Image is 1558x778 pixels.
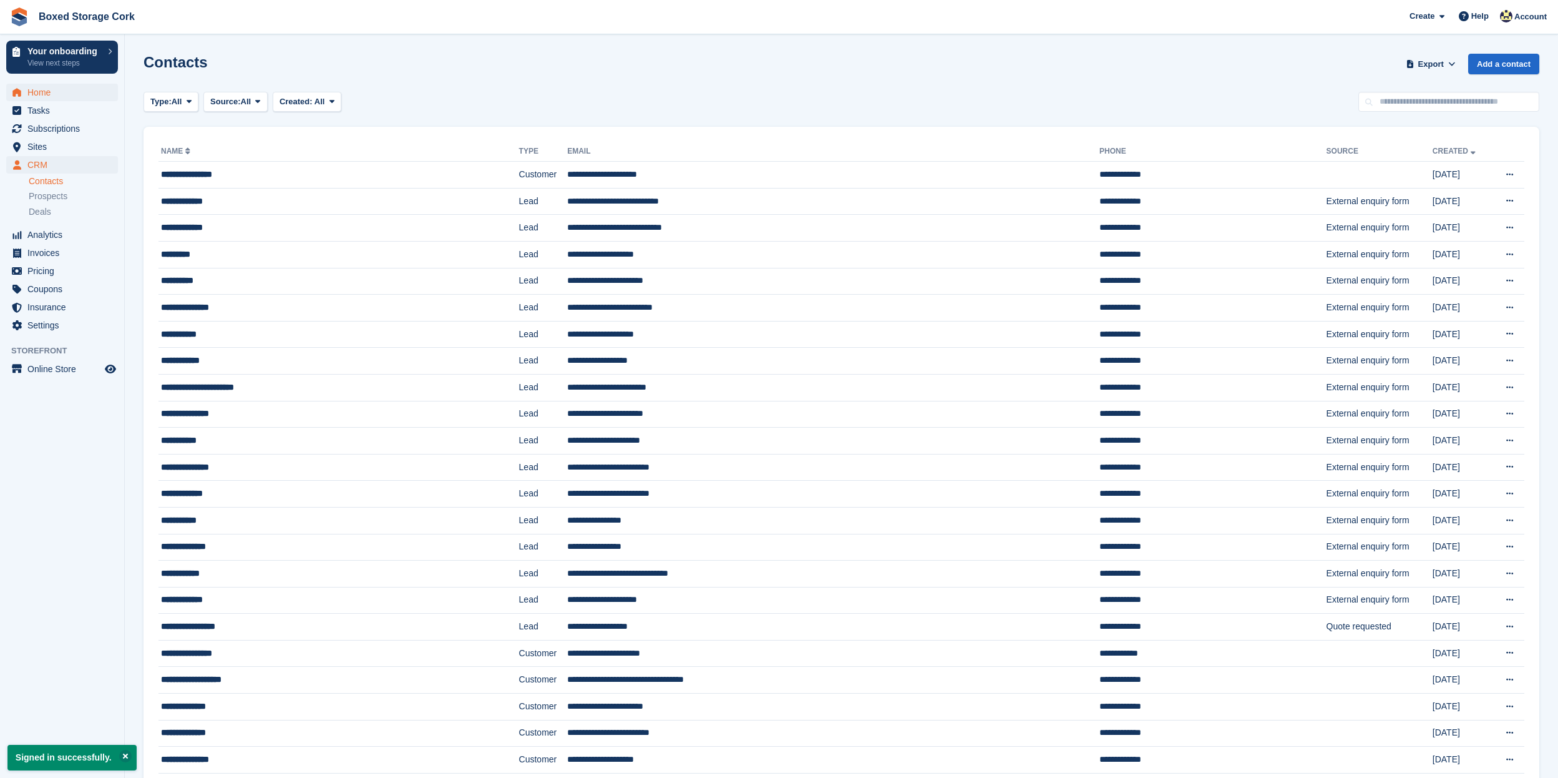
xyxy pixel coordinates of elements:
span: Home [27,84,102,101]
span: Sites [27,138,102,155]
td: Lead [519,268,568,295]
td: [DATE] [1433,747,1491,774]
td: Customer [519,667,568,694]
td: Lead [519,614,568,641]
span: Online Store [27,360,102,378]
span: Pricing [27,262,102,280]
img: Adam Paul [1500,10,1512,22]
th: Email [567,142,1099,162]
span: Account [1514,11,1547,23]
th: Phone [1099,142,1327,162]
td: Quote requested [1327,614,1433,641]
button: Export [1403,54,1458,74]
span: Insurance [27,298,102,316]
td: External enquiry form [1327,561,1433,588]
span: Storefront [11,345,124,357]
td: Customer [519,640,568,667]
td: [DATE] [1433,268,1491,295]
a: menu [6,156,118,174]
a: Your onboarding View next steps [6,41,118,74]
a: menu [6,262,118,280]
span: Export [1418,58,1444,71]
a: Name [161,147,193,155]
td: [DATE] [1433,587,1491,614]
td: [DATE] [1433,507,1491,534]
td: [DATE] [1433,640,1491,667]
a: menu [6,102,118,119]
td: External enquiry form [1327,215,1433,242]
td: Lead [519,188,568,215]
span: Prospects [29,190,67,202]
span: Settings [27,317,102,334]
td: [DATE] [1433,667,1491,694]
span: Create [1410,10,1434,22]
td: [DATE] [1433,694,1491,721]
span: Coupons [27,280,102,298]
a: menu [6,226,118,244]
td: Lead [519,401,568,428]
td: Customer [519,162,568,189]
span: Help [1471,10,1489,22]
th: Source [1327,142,1433,162]
span: CRM [27,156,102,174]
span: Analytics [27,226,102,244]
img: stora-icon-8386f47178a22dfd0bd8f6a31ec36ba5ce8667c1dd55bd0f319d3a0aa187defe.svg [10,7,29,26]
td: [DATE] [1433,720,1491,747]
span: Subscriptions [27,120,102,137]
a: Boxed Storage Cork [34,6,140,27]
a: menu [6,138,118,155]
td: [DATE] [1433,614,1491,641]
p: View next steps [27,57,102,69]
td: [DATE] [1433,561,1491,588]
a: menu [6,244,118,262]
td: Lead [519,348,568,375]
td: External enquiry form [1327,268,1433,295]
button: Source: All [203,92,268,112]
span: Created: [280,97,313,106]
td: [DATE] [1433,162,1491,189]
a: menu [6,317,118,334]
span: Deals [29,206,51,218]
a: Deals [29,205,118,219]
td: [DATE] [1433,481,1491,508]
td: External enquiry form [1327,348,1433,375]
td: Lead [519,295,568,322]
span: Type: [150,96,172,108]
td: Customer [519,747,568,774]
td: External enquiry form [1327,188,1433,215]
span: All [172,96,182,108]
td: Customer [519,720,568,747]
td: External enquiry form [1327,507,1433,534]
a: Created [1433,147,1478,155]
a: menu [6,120,118,137]
td: External enquiry form [1327,587,1433,614]
a: Preview store [103,362,118,377]
td: [DATE] [1433,215,1491,242]
td: [DATE] [1433,454,1491,481]
span: Invoices [27,244,102,262]
button: Created: All [273,92,341,112]
td: Lead [519,507,568,534]
a: menu [6,84,118,101]
span: Tasks [27,102,102,119]
td: Lead [519,428,568,455]
td: External enquiry form [1327,428,1433,455]
td: External enquiry form [1327,295,1433,322]
td: Customer [519,694,568,721]
a: Contacts [29,175,118,187]
td: [DATE] [1433,321,1491,348]
button: Type: All [144,92,198,112]
th: Type [519,142,568,162]
a: Add a contact [1468,54,1539,74]
td: [DATE] [1433,428,1491,455]
td: [DATE] [1433,295,1491,322]
a: menu [6,360,118,378]
p: Signed in successfully. [7,745,137,771]
span: All [241,96,251,108]
td: Lead [519,241,568,268]
a: Prospects [29,190,118,203]
td: Lead [519,561,568,588]
td: [DATE] [1433,188,1491,215]
td: [DATE] [1433,374,1491,401]
td: [DATE] [1433,348,1491,375]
